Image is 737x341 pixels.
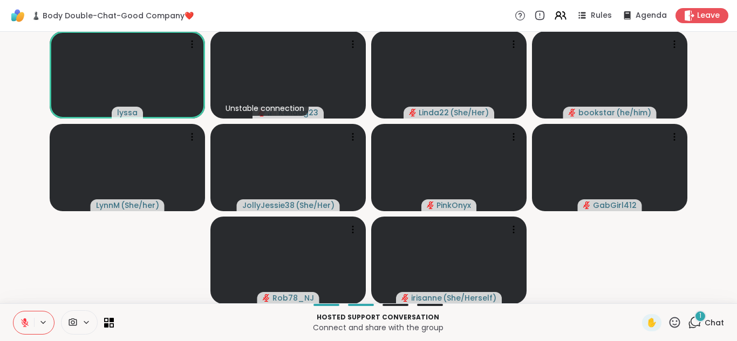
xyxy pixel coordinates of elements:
[419,107,449,118] span: Linda22
[221,101,309,116] div: Unstable connection
[578,107,615,118] span: bookstar
[450,107,489,118] span: ( She/Her )
[9,6,27,25] img: ShareWell Logomark
[411,293,442,303] span: irisanne
[705,317,724,328] span: Chat
[117,107,138,118] span: lyssa
[409,109,417,116] span: audio-muted
[697,10,720,21] span: Leave
[699,311,701,321] span: 1
[593,200,637,211] span: GabGirl412
[583,201,591,209] span: audio-muted
[636,10,667,21] span: Agenda
[242,200,295,211] span: JollyJessie38
[296,200,335,211] span: ( She/Her )
[263,294,270,302] span: audio-muted
[616,107,651,118] span: ( he/him )
[427,201,434,209] span: audio-muted
[31,10,194,21] span: ♟️ Body Double-Chat-Good Company❤️
[272,293,314,303] span: Rob78_NJ
[646,316,657,329] span: ✋
[569,109,576,116] span: audio-muted
[96,200,120,211] span: LynnM
[401,294,409,302] span: audio-muted
[120,322,636,333] p: Connect and share with the group
[436,200,471,211] span: PinkOnyx
[443,293,496,303] span: ( She/Herself )
[120,312,636,322] p: Hosted support conversation
[121,200,159,211] span: ( She/her )
[591,10,612,21] span: Rules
